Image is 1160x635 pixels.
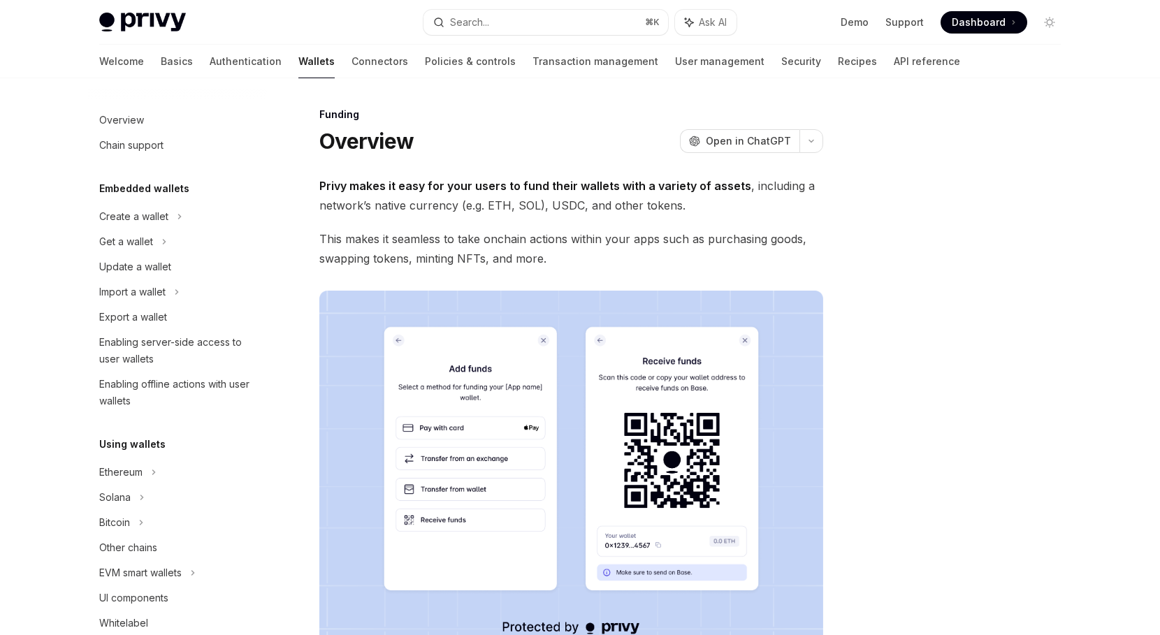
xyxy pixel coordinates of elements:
[99,233,153,250] div: Get a wallet
[99,13,186,32] img: light logo
[99,615,148,632] div: Whitelabel
[99,45,144,78] a: Welcome
[88,305,267,330] a: Export a wallet
[99,590,168,606] div: UI components
[99,464,143,481] div: Ethereum
[88,133,267,158] a: Chain support
[645,17,660,28] span: ⌘ K
[99,137,164,154] div: Chain support
[680,129,799,153] button: Open in ChatGPT
[99,284,166,300] div: Import a wallet
[99,208,168,225] div: Create a wallet
[88,330,267,372] a: Enabling server-side access to user wallets
[88,585,267,611] a: UI components
[99,258,171,275] div: Update a wallet
[298,45,335,78] a: Wallets
[706,134,791,148] span: Open in ChatGPT
[99,436,166,453] h5: Using wallets
[161,45,193,78] a: Basics
[894,45,960,78] a: API reference
[319,108,823,122] div: Funding
[88,108,267,133] a: Overview
[675,10,737,35] button: Ask AI
[88,254,267,279] a: Update a wallet
[88,535,267,560] a: Other chains
[319,176,823,215] span: , including a network’s native currency (e.g. ETH, SOL), USDC, and other tokens.
[781,45,821,78] a: Security
[99,489,131,506] div: Solana
[885,15,924,29] a: Support
[99,180,189,197] h5: Embedded wallets
[425,45,516,78] a: Policies & controls
[88,372,267,414] a: Enabling offline actions with user wallets
[699,15,727,29] span: Ask AI
[450,14,489,31] div: Search...
[675,45,764,78] a: User management
[941,11,1027,34] a: Dashboard
[532,45,658,78] a: Transaction management
[319,179,751,193] strong: Privy makes it easy for your users to fund their wallets with a variety of assets
[1038,11,1061,34] button: Toggle dark mode
[99,376,259,409] div: Enabling offline actions with user wallets
[99,564,182,581] div: EVM smart wallets
[319,129,414,154] h1: Overview
[99,334,259,367] div: Enabling server-side access to user wallets
[210,45,282,78] a: Authentication
[423,10,668,35] button: Search...⌘K
[99,112,144,129] div: Overview
[351,45,408,78] a: Connectors
[838,45,877,78] a: Recipes
[99,514,130,531] div: Bitcoin
[952,15,1006,29] span: Dashboard
[319,229,823,268] span: This makes it seamless to take onchain actions within your apps such as purchasing goods, swappin...
[841,15,869,29] a: Demo
[99,309,167,326] div: Export a wallet
[99,539,157,556] div: Other chains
